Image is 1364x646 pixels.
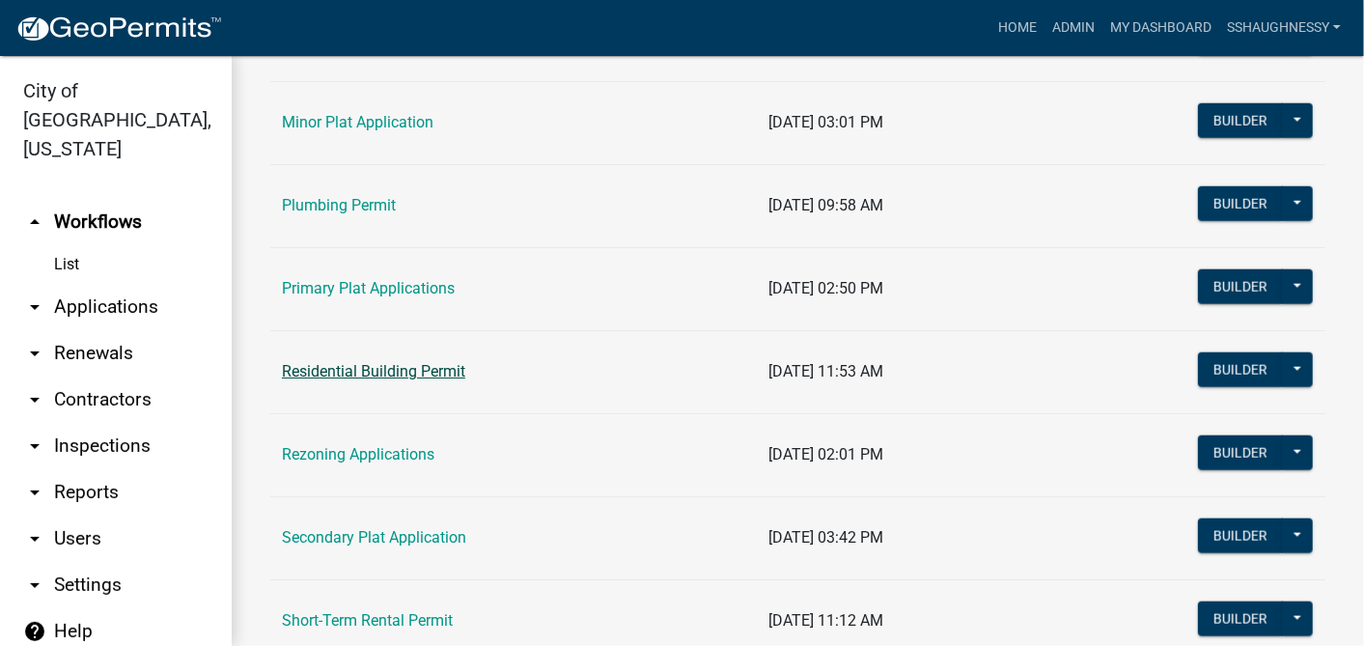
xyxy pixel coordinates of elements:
a: Short-Term Rental Permit [282,611,453,630]
i: help [23,620,46,643]
span: [DATE] 02:01 PM [768,445,883,463]
a: Minor Plat Application [282,113,433,131]
a: Primary Plat Applications [282,279,455,297]
span: [DATE] 03:01 PM [768,113,883,131]
i: arrow_drop_down [23,388,46,411]
a: Rezoning Applications [282,445,434,463]
button: Builder [1198,269,1283,304]
button: Builder [1198,519,1283,553]
i: arrow_drop_up [23,211,46,234]
a: Residential Building Permit [282,362,465,380]
a: Home [990,10,1044,46]
a: Secondary Plat Application [282,528,466,547]
button: Builder [1198,103,1283,138]
button: Builder [1198,602,1283,636]
button: Builder [1198,186,1283,221]
i: arrow_drop_down [23,435,46,458]
i: arrow_drop_down [23,342,46,365]
span: [DATE] 09:58 AM [768,196,883,214]
span: [DATE] 02:50 PM [768,279,883,297]
button: Builder [1198,352,1283,387]
i: arrow_drop_down [23,295,46,319]
span: [DATE] 11:53 AM [768,362,883,380]
a: sshaughnessy [1219,10,1349,46]
a: Admin [1044,10,1102,46]
i: arrow_drop_down [23,481,46,504]
button: Builder [1198,435,1283,470]
a: Plumbing Permit [282,196,396,214]
i: arrow_drop_down [23,574,46,597]
i: arrow_drop_down [23,527,46,550]
span: [DATE] 11:12 AM [768,611,883,630]
span: [DATE] 03:42 PM [768,528,883,547]
a: My Dashboard [1102,10,1219,46]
